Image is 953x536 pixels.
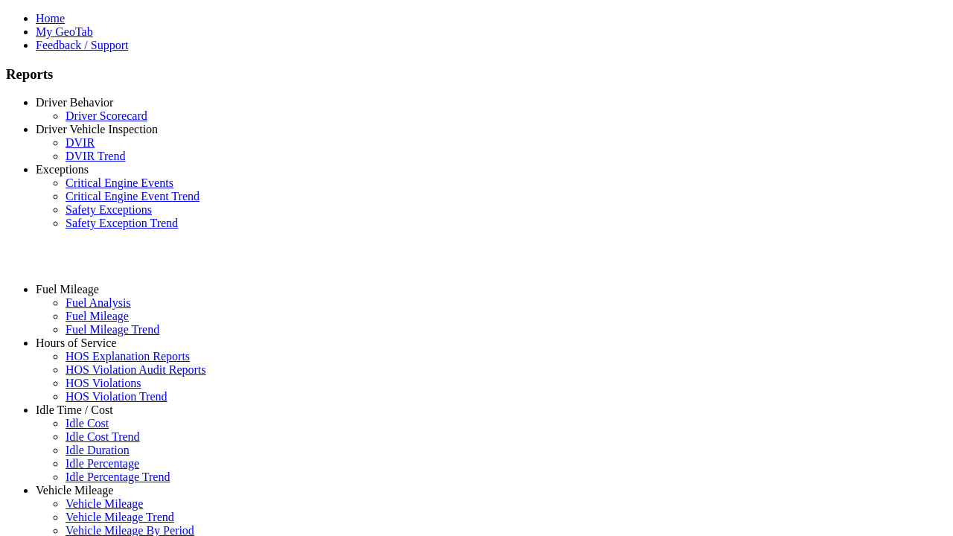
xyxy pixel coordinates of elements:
[66,203,152,216] a: Safety Exceptions
[66,217,178,229] a: Safety Exception Trend
[36,12,65,25] a: Home
[36,39,128,51] a: Feedback / Support
[66,136,95,149] a: DVIR
[36,25,93,38] a: My GeoTab
[6,66,947,83] h3: Reports
[66,109,147,122] a: Driver Scorecard
[66,323,159,336] a: Fuel Mileage Trend
[36,96,113,109] a: Driver Behavior
[36,163,89,176] a: Exceptions
[66,417,109,430] a: Idle Cost
[66,377,141,389] a: HOS Violations
[66,470,170,483] a: Idle Percentage Trend
[36,123,158,135] a: Driver Vehicle Inspection
[66,430,140,443] a: Idle Cost Trend
[66,457,139,470] a: Idle Percentage
[66,150,125,162] a: DVIR Trend
[36,336,116,349] a: Hours of Service
[36,484,113,497] a: Vehicle Mileage
[66,176,173,189] a: Critical Engine Events
[66,190,200,202] a: Critical Engine Event Trend
[36,403,113,416] a: Idle Time / Cost
[66,444,130,456] a: Idle Duration
[66,310,129,322] a: Fuel Mileage
[36,283,99,296] a: Fuel Mileage
[66,350,190,363] a: HOS Explanation Reports
[66,363,206,376] a: HOS Violation Audit Reports
[66,511,174,523] a: Vehicle Mileage Trend
[66,390,168,403] a: HOS Violation Trend
[66,296,131,309] a: Fuel Analysis
[66,497,143,510] a: Vehicle Mileage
